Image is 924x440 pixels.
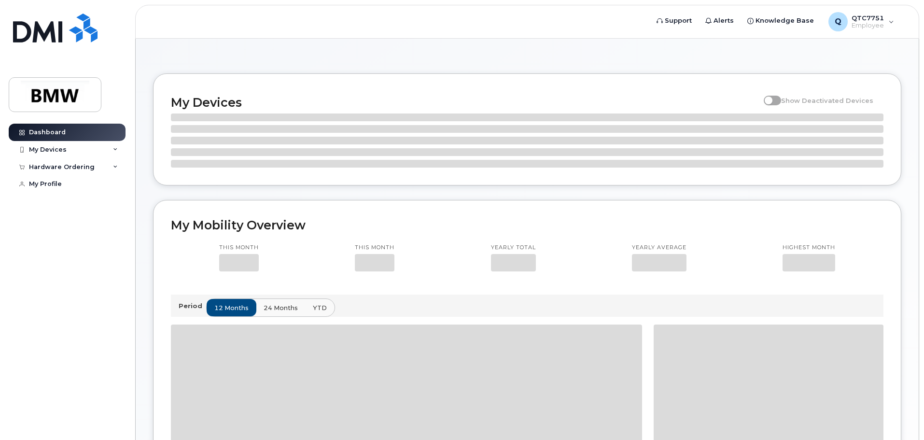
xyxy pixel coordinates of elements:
span: 24 months [264,303,298,312]
p: Period [179,301,206,311]
span: YTD [313,303,327,312]
p: This month [355,244,394,252]
p: This month [219,244,259,252]
span: Show Deactivated Devices [781,97,873,104]
p: Highest month [783,244,835,252]
p: Yearly average [632,244,686,252]
input: Show Deactivated Devices [764,91,771,99]
p: Yearly total [491,244,536,252]
h2: My Mobility Overview [171,218,883,232]
h2: My Devices [171,95,759,110]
